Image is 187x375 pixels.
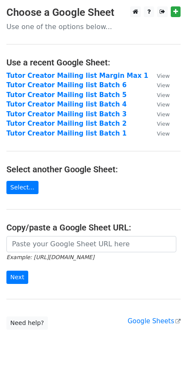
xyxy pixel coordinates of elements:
a: Tutor Creator Mailing list Batch 4 [6,100,127,108]
small: View [157,130,169,137]
a: View [148,120,169,127]
a: Google Sheets [128,317,181,325]
a: Tutor Creator Mailing list Batch 6 [6,81,127,89]
input: Next [6,271,28,284]
small: View [157,82,169,89]
a: View [148,100,169,108]
a: Tutor Creator Mailing list Batch 3 [6,110,127,118]
a: View [148,91,169,99]
a: Tutor Creator Mailing list Batch 1 [6,130,127,137]
a: Need help? [6,316,48,330]
small: View [157,92,169,98]
small: Example: [URL][DOMAIN_NAME] [6,254,94,260]
a: View [148,110,169,118]
small: View [157,121,169,127]
a: Tutor Creator Mailing list Margin Max 1 [6,72,148,80]
a: View [148,130,169,137]
small: View [157,111,169,118]
input: Paste your Google Sheet URL here [6,236,176,252]
a: Tutor Creator Mailing list Batch 2 [6,120,127,127]
h4: Copy/paste a Google Sheet URL: [6,222,181,233]
h3: Choose a Google Sheet [6,6,181,19]
a: Select... [6,181,39,194]
a: View [148,81,169,89]
a: View [148,72,169,80]
a: Tutor Creator Mailing list Batch 5 [6,91,127,99]
small: View [157,73,169,79]
h4: Select another Google Sheet: [6,164,181,174]
p: Use one of the options below... [6,22,181,31]
h4: Use a recent Google Sheet: [6,57,181,68]
small: View [157,101,169,108]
